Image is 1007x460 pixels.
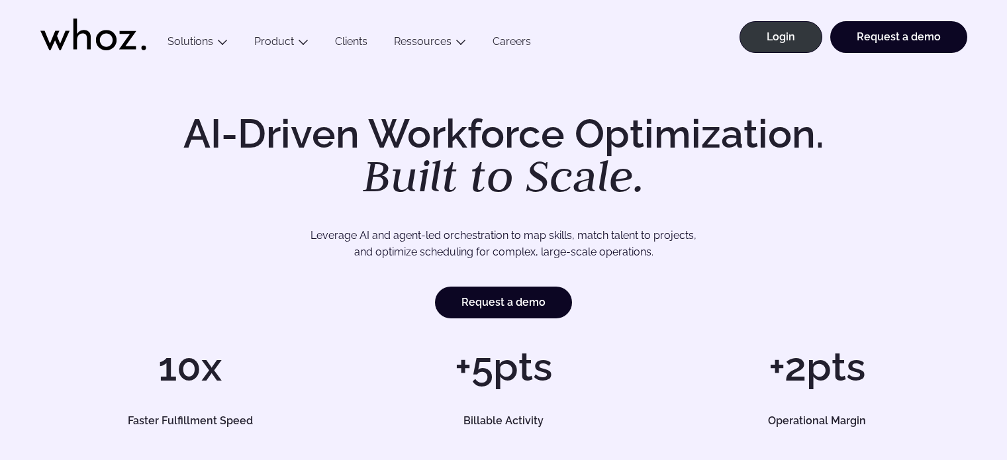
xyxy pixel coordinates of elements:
a: Ressources [394,35,452,48]
h1: +2pts [667,347,967,387]
a: Login [740,21,822,53]
h5: Operational Margin [682,416,952,426]
a: Request a demo [830,21,967,53]
button: Ressources [381,35,479,53]
em: Built to Scale. [363,146,645,205]
h1: 10x [40,347,340,387]
a: Request a demo [435,287,572,318]
h5: Billable Activity [369,416,639,426]
h1: AI-Driven Workforce Optimization. [165,114,843,199]
a: Product [254,35,294,48]
h1: +5pts [354,347,653,387]
a: Clients [322,35,381,53]
p: Leverage AI and agent-led orchestration to map skills, match talent to projects, and optimize sch... [87,227,921,261]
button: Product [241,35,322,53]
h5: Faster Fulfillment Speed [55,416,325,426]
a: Careers [479,35,544,53]
button: Solutions [154,35,241,53]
